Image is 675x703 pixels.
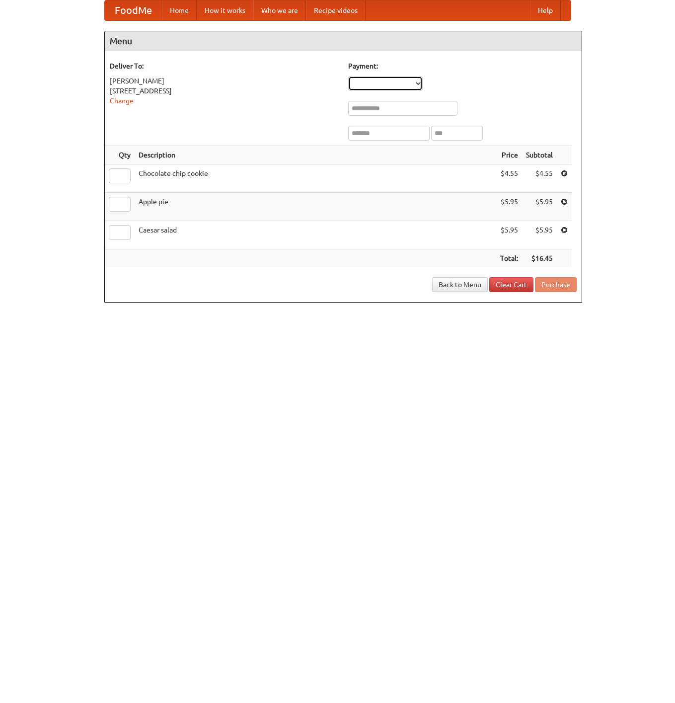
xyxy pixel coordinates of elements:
td: Chocolate chip cookie [135,164,496,193]
th: Price [496,146,522,164]
a: Help [530,0,561,20]
td: Caesar salad [135,221,496,249]
td: $5.95 [496,193,522,221]
a: Recipe videos [306,0,366,20]
th: $16.45 [522,249,557,268]
a: Clear Cart [489,277,533,292]
h5: Payment: [348,61,577,71]
th: Subtotal [522,146,557,164]
button: Purchase [535,277,577,292]
td: $5.95 [522,221,557,249]
td: Apple pie [135,193,496,221]
td: $4.55 [496,164,522,193]
a: Home [162,0,197,20]
th: Total: [496,249,522,268]
a: FoodMe [105,0,162,20]
a: Back to Menu [432,277,488,292]
a: How it works [197,0,253,20]
td: $4.55 [522,164,557,193]
th: Description [135,146,496,164]
div: [STREET_ADDRESS] [110,86,338,96]
a: Who we are [253,0,306,20]
h4: Menu [105,31,582,51]
td: $5.95 [496,221,522,249]
h5: Deliver To: [110,61,338,71]
th: Qty [105,146,135,164]
a: Change [110,97,134,105]
td: $5.95 [522,193,557,221]
div: [PERSON_NAME] [110,76,338,86]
